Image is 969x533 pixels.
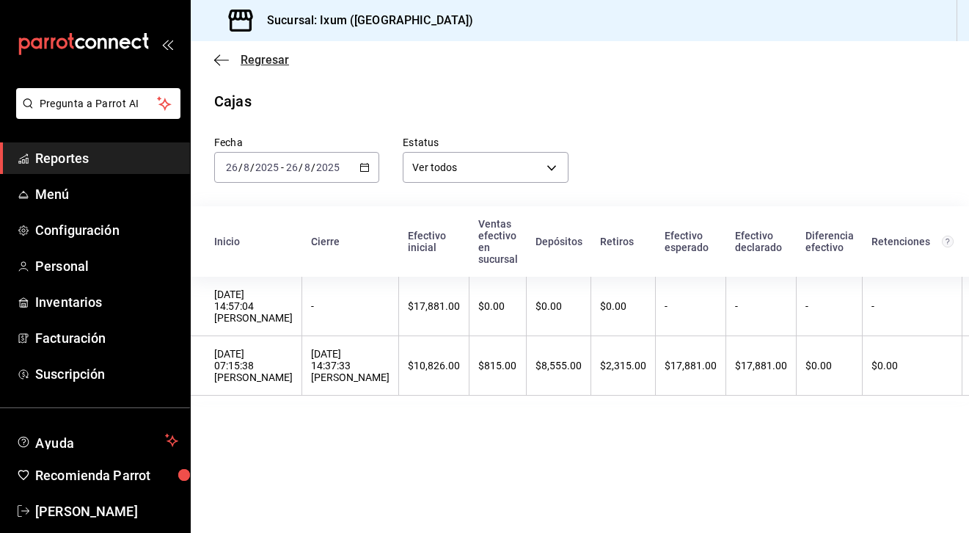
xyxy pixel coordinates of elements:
[311,300,390,312] div: -
[35,364,178,384] span: Suscripción
[250,162,255,173] span: /
[478,300,517,312] div: $0.00
[735,230,788,253] div: Efectivo declarado
[285,162,299,173] input: --
[255,12,473,29] h3: Sucursal: Ixum ([GEOGRAPHIC_DATA])
[241,53,289,67] span: Regresar
[942,236,954,247] svg: Total de retenciones de propinas registradas
[40,96,158,112] span: Pregunta a Parrot AI
[315,162,340,173] input: ----
[665,230,717,253] div: Efectivo esperado
[665,300,717,312] div: -
[805,300,853,312] div: -
[735,360,787,371] div: $17,881.00
[35,501,178,521] span: [PERSON_NAME]
[600,360,646,371] div: $2,315.00
[214,289,293,324] div: [DATE] 14:57:04 [PERSON_NAME]
[600,300,646,312] div: $0.00
[281,162,284,173] span: -
[311,236,390,247] div: Cierre
[35,292,178,312] span: Inventarios
[535,300,582,312] div: $0.00
[238,162,243,173] span: /
[311,162,315,173] span: /
[255,162,279,173] input: ----
[408,360,460,371] div: $10,826.00
[225,162,238,173] input: --
[35,328,178,348] span: Facturación
[35,256,178,276] span: Personal
[735,300,787,312] div: -
[805,230,854,253] div: Diferencia efectivo
[35,432,159,449] span: Ayuda
[871,360,953,371] div: $0.00
[16,88,180,119] button: Pregunta a Parrot AI
[535,360,582,371] div: $8,555.00
[311,348,390,383] div: [DATE] 14:37:33 [PERSON_NAME]
[805,360,853,371] div: $0.00
[535,236,582,247] div: Depósitos
[243,162,250,173] input: --
[214,137,379,148] label: Fecha
[408,230,461,253] div: Efectivo inicial
[600,236,647,247] div: Retiros
[161,38,173,50] button: open_drawer_menu
[35,184,178,204] span: Menú
[35,148,178,168] span: Reportes
[304,162,311,173] input: --
[10,106,180,122] a: Pregunta a Parrot AI
[214,90,252,112] div: Cajas
[478,218,518,265] div: Ventas efectivo en sucursal
[214,53,289,67] button: Regresar
[35,465,178,485] span: Recomienda Parrot
[403,152,568,183] div: Ver todos
[403,137,568,148] label: Estatus
[408,300,460,312] div: $17,881.00
[665,360,717,371] div: $17,881.00
[299,162,303,173] span: /
[214,348,293,383] div: [DATE] 07:15:38 [PERSON_NAME]
[478,360,517,371] div: $815.00
[214,236,293,247] div: Inicio
[871,236,954,247] div: Retenciones
[871,300,953,312] div: -
[35,220,178,240] span: Configuración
